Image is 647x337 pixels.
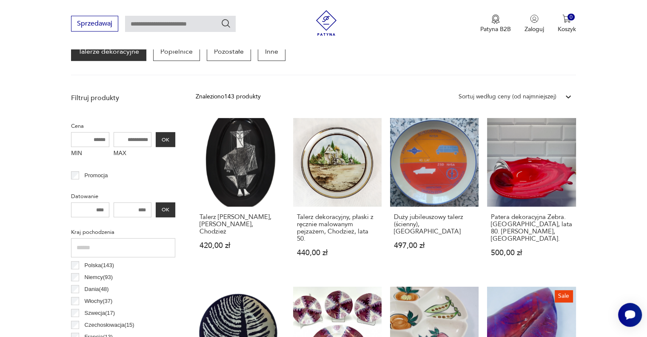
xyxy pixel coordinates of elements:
img: Ikona medalu [491,14,500,24]
p: Włochy ( 37 ) [85,297,113,306]
p: Cena [71,121,175,131]
div: Znaleziono 143 produkty [196,92,261,101]
p: Filtruj produkty [71,93,175,103]
a: Sprzedawaj [71,21,118,27]
button: OK [156,132,175,147]
p: Niemcy ( 93 ) [85,273,113,282]
p: Dania ( 48 ) [85,285,109,294]
p: 440,00 zł [297,249,378,256]
a: Talerz dekoracyjny, płaski z ręcznie malowanym pejzażem, Chodzież, lata 50.Talerz dekoracyjny, pł... [293,118,382,273]
label: MIN [71,147,109,161]
p: 497,00 zł [394,242,475,249]
p: Patyna B2B [480,25,511,33]
button: 0Koszyk [558,14,576,33]
button: Zaloguj [524,14,544,33]
h3: Talerz dekoracyjny, płaski z ręcznie malowanym pejzażem, Chodzież, lata 50. [297,213,378,242]
p: Promocja [85,171,108,180]
button: Szukaj [221,18,231,29]
p: Datowanie [71,192,175,201]
img: Ikona koszyka [562,14,571,23]
div: 0 [567,14,575,21]
a: Popielnice [153,42,200,61]
p: Zaloguj [524,25,544,33]
button: OK [156,202,175,217]
a: Talerze dekoracyjne [71,42,146,61]
p: 500,00 zł [491,249,572,256]
p: Szwecja ( 17 ) [85,308,115,318]
a: Talerz Samuraj, Krzysztof Wychowski, ChodzieżTalerz [PERSON_NAME], [PERSON_NAME], Chodzież420,00 zł [196,118,284,273]
img: Ikonka użytkownika [530,14,539,23]
p: Kraj pochodzenia [71,228,175,237]
button: Patyna B2B [480,14,511,33]
h3: Duży jubileuszowy talerz (ścienny), [GEOGRAPHIC_DATA] [394,213,475,235]
a: Patera dekoracyjna Zebra. Polska, lata 80. Huta Józefina, Krosno.Patera dekoracyjna Zebra. [GEOGR... [487,118,576,273]
label: MAX [114,147,152,161]
a: Inne [258,42,285,61]
img: Patyna - sklep z meblami i dekoracjami vintage [314,10,339,36]
p: Koszyk [558,25,576,33]
div: Sortuj według ceny (od najmniejszej) [459,92,556,101]
a: Duży jubileuszowy talerz (ścienny), TułowiceDuży jubileuszowy talerz (ścienny), [GEOGRAPHIC_DATA]... [390,118,479,273]
button: Sprzedawaj [71,16,118,32]
h3: Talerz [PERSON_NAME], [PERSON_NAME], Chodzież [200,213,280,235]
a: Pozostałe [207,42,251,61]
p: 420,00 zł [200,242,280,249]
h3: Patera dekoracyjna Zebra. [GEOGRAPHIC_DATA], lata 80. [PERSON_NAME], [GEOGRAPHIC_DATA]. [491,213,572,242]
iframe: Smartsupp widget button [618,303,642,327]
p: Polska ( 143 ) [85,261,114,270]
a: Ikona medaluPatyna B2B [480,14,511,33]
p: Czechosłowacja ( 15 ) [85,320,134,330]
